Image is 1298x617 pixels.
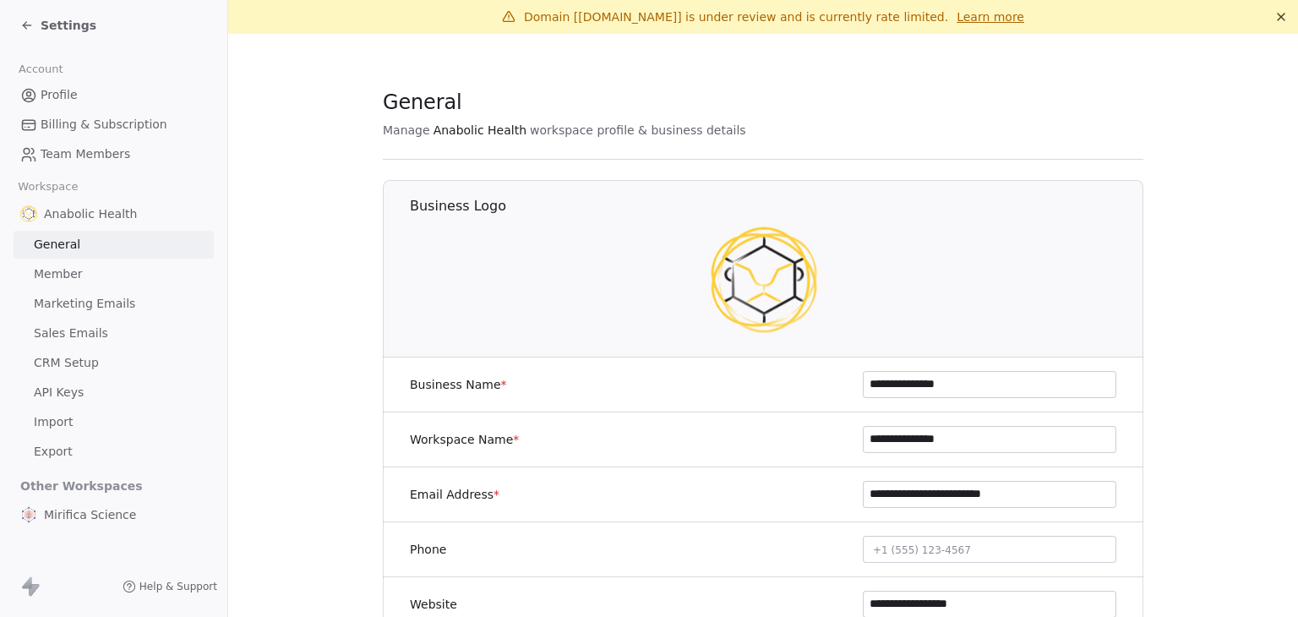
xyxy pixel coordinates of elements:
[14,379,214,407] a: API Keys
[524,10,948,24] span: Domain [[DOMAIN_NAME]] is under review and is currently rate limited.
[34,236,80,254] span: General
[957,8,1024,25] a: Learn more
[20,17,96,34] a: Settings
[14,81,214,109] a: Profile
[11,174,85,199] span: Workspace
[410,431,519,448] label: Workspace Name
[14,290,214,318] a: Marketing Emails
[14,408,214,436] a: Import
[14,140,214,168] a: Team Members
[14,111,214,139] a: Billing & Subscription
[44,205,137,222] span: Anabolic Health
[34,443,73,461] span: Export
[14,349,214,377] a: CRM Setup
[14,319,214,347] a: Sales Emails
[123,580,217,593] a: Help & Support
[41,145,130,163] span: Team Members
[41,86,78,104] span: Profile
[34,354,99,372] span: CRM Setup
[34,295,135,313] span: Marketing Emails
[20,506,37,523] img: MIRIFICA%20science_logo_icon-big.png
[873,544,971,556] span: +1 (555) 123-4567
[34,265,83,283] span: Member
[383,90,462,115] span: General
[20,205,37,222] img: Anabolic-Health-Icon-192.png
[14,472,150,500] span: Other Workspaces
[34,325,108,342] span: Sales Emails
[41,116,167,134] span: Billing & Subscription
[410,197,1144,216] h1: Business Logo
[410,486,499,503] label: Email Address
[14,231,214,259] a: General
[34,413,73,431] span: Import
[44,506,136,523] span: Mirifica Science
[710,226,818,334] img: Anabolic-Health-Icon-192.png
[383,122,430,139] span: Manage
[410,596,457,613] label: Website
[11,57,70,82] span: Account
[34,384,84,401] span: API Keys
[410,541,446,558] label: Phone
[410,376,507,393] label: Business Name
[863,536,1116,563] button: +1 (555) 123-4567
[14,260,214,288] a: Member
[530,122,746,139] span: workspace profile & business details
[434,122,526,139] span: Anabolic Health
[41,17,96,34] span: Settings
[139,580,217,593] span: Help & Support
[14,438,214,466] a: Export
